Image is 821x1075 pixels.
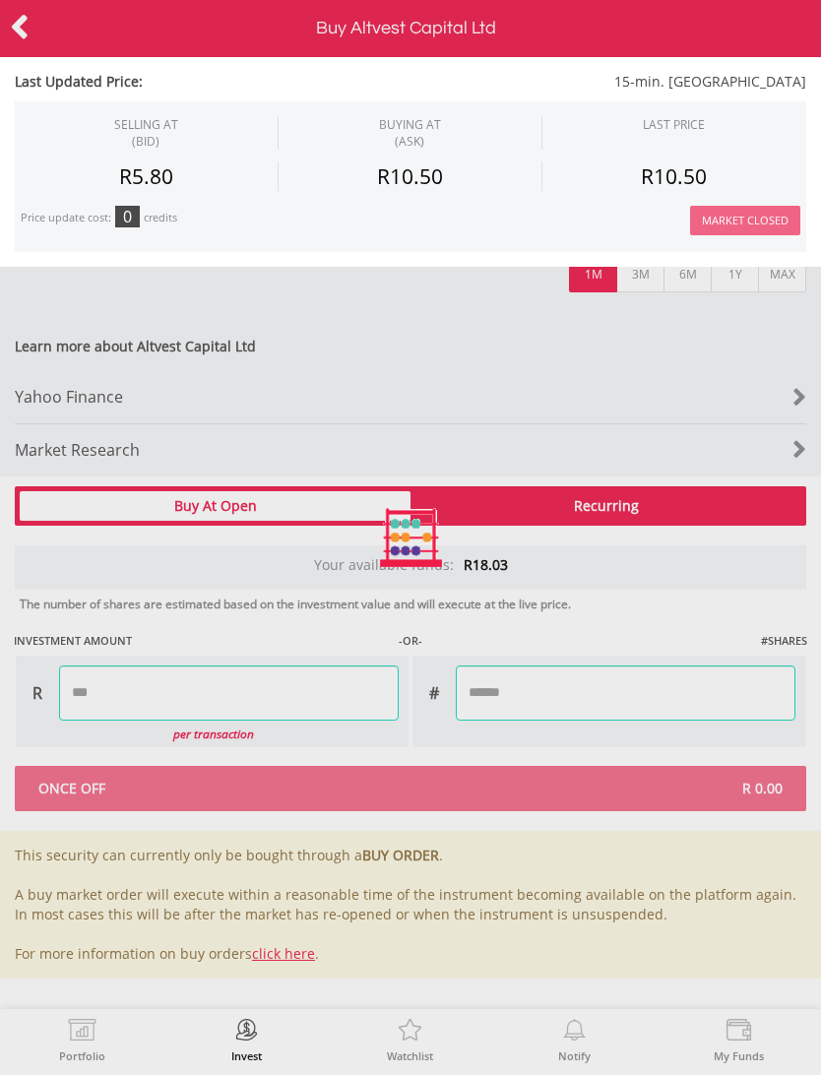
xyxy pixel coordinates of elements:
button: Market Closed [690,206,800,236]
span: 15-min. [GEOGRAPHIC_DATA] [345,72,806,92]
div: SELLING AT [114,116,178,150]
span: (BID) [114,133,178,150]
div: Price update cost: [21,211,111,225]
span: R10.50 [377,162,443,190]
div: LAST PRICE [643,116,705,133]
span: (ASK) [379,133,441,150]
span: Last Updated Price: [15,72,345,92]
span: R5.80 [119,162,173,190]
span: R10.50 [641,162,707,190]
div: 0 [115,206,140,227]
span: BUYING AT [379,116,441,150]
div: credits [144,211,177,225]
